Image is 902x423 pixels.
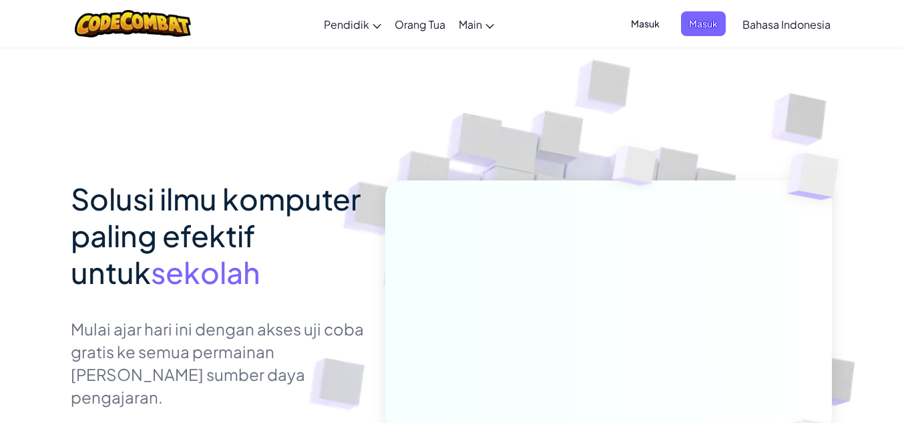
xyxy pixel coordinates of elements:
[324,17,369,31] span: Pendidik
[459,17,482,31] span: Main
[587,120,683,219] img: Overlap cubes
[623,11,668,36] button: Masuk
[760,120,876,233] img: Overlap cubes
[151,253,260,291] span: sekolah
[452,6,501,42] a: Main
[71,317,365,408] p: Mulai ajar hari ini dengan akses uji coba gratis ke semua permainan [PERSON_NAME] sumber daya pen...
[71,180,361,291] span: Solusi ilmu komputer paling efektif untuk
[388,6,452,42] a: Orang Tua
[681,11,726,36] button: Masuk
[75,10,192,37] img: CodeCombat logo
[736,6,837,42] a: Bahasa Indonesia
[742,17,831,31] span: Bahasa Indonesia
[317,6,388,42] a: Pendidik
